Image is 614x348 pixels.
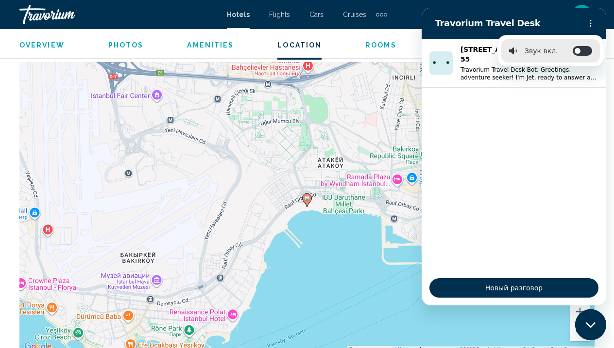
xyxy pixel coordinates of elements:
[269,11,290,18] a: Flights
[309,11,324,18] a: Cars
[343,11,366,18] a: Cruises
[422,8,606,305] iframe: Окно обмена сообщениями
[376,7,387,22] button: Extra navigation items
[187,41,234,49] span: Amenities
[365,41,396,49] button: Rooms
[575,309,606,340] iframe: Кнопка, открывающая окно обмена сообщениями; идет разговор
[19,41,65,49] button: Overview
[108,41,144,49] button: Photos
[569,4,595,25] button: User Menu
[277,41,322,49] span: Location
[187,41,234,49] button: Amenities
[108,41,144,49] span: Photos
[19,41,65,49] span: Overview
[570,302,590,321] button: Увеличить
[277,41,322,49] button: Location
[19,5,217,24] a: Travorium
[570,322,590,341] button: Уменьшить
[365,41,396,49] span: Rooms
[227,11,250,18] a: Hotels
